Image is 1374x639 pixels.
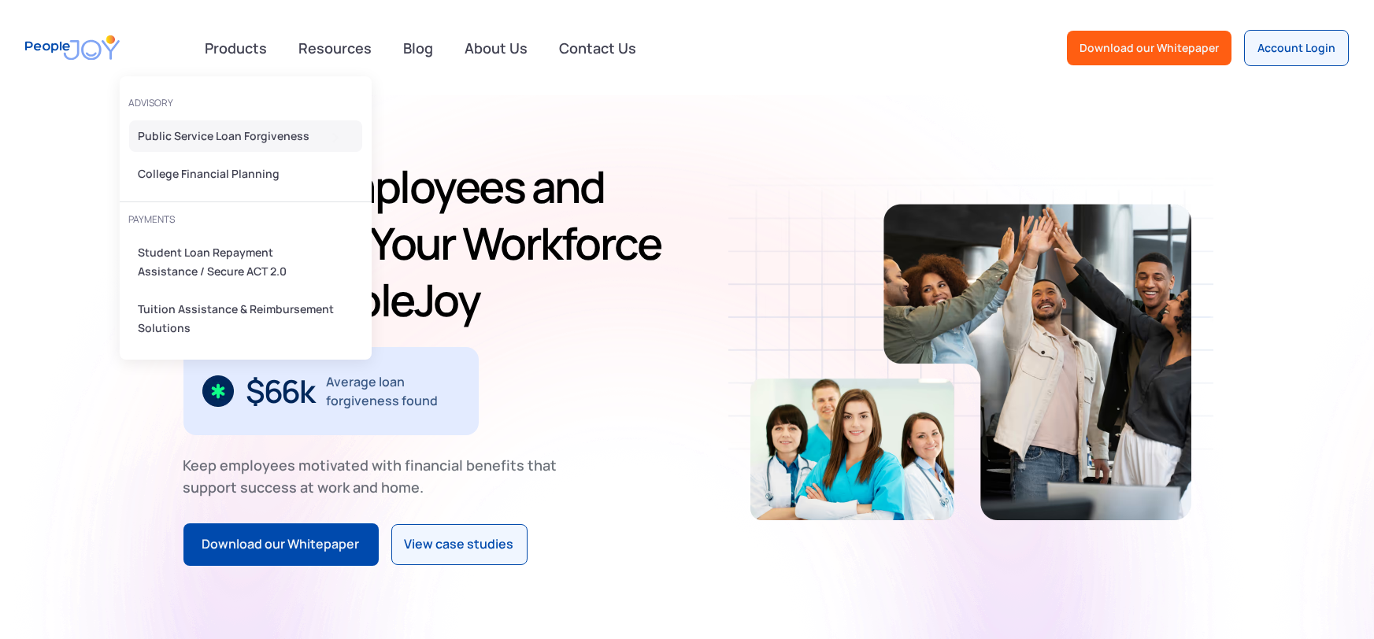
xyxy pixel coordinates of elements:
div: View case studies [405,534,514,555]
h1: Retain Employees and Empower Your Workforce With PeopleJoy [183,158,681,328]
div: Account Login [1257,40,1335,56]
a: Tuition Assistance & Reimbursement Solutions [129,294,362,344]
div: Public Service Loan Forgiveness [139,127,343,146]
a: Resources [289,31,381,65]
a: Blog [394,31,443,65]
img: Retain-Employees-PeopleJoy [750,379,954,520]
div: Average loan forgiveness found [327,372,460,410]
div: Keep employees motivated with financial benefits that support success at work and home. [183,454,571,498]
a: home [25,25,120,70]
a: About Us [455,31,537,65]
div: PAYMENTS [129,209,362,231]
div: Tuition Assistance & Reimbursement Solutions [139,300,343,338]
a: Contact Us [550,31,646,65]
div: College Financial Planning [139,164,343,183]
a: View case studies [391,524,528,565]
a: Download our Whitepaper [183,523,379,566]
div: Student Loan Repayment Assistance / Secure ACT 2.0 [139,243,316,281]
div: $66k [246,379,314,404]
div: Products [195,32,276,64]
a: Download our Whitepaper [1067,31,1231,65]
a: Account Login [1244,30,1349,66]
img: Retain-Employees-PeopleJoy [883,204,1191,520]
div: advisory [129,92,362,114]
div: Download our Whitepaper [1080,40,1219,56]
nav: Products [120,64,372,360]
div: 2 / 3 [183,347,479,435]
div: Download our Whitepaper [202,534,360,555]
a: College Financial Planning [129,158,362,190]
a: Student Loan Repayment Assistance / Secure ACT 2.0 [129,237,362,287]
a: Public Service Loan Forgiveness [129,120,362,152]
